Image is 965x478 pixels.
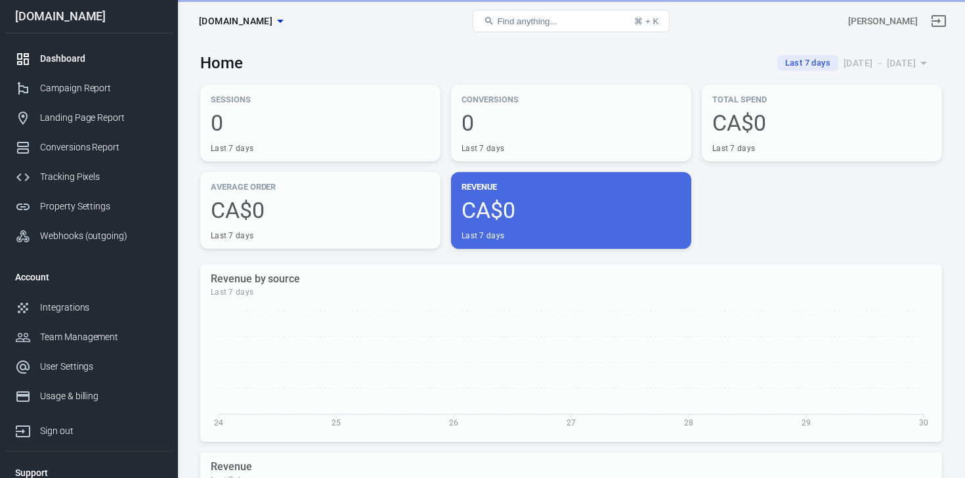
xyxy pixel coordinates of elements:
[5,74,173,103] a: Campaign Report
[5,162,173,192] a: Tracking Pixels
[5,322,173,352] a: Team Management
[5,293,173,322] a: Integrations
[634,16,658,26] div: ⌘ + K
[5,352,173,381] a: User Settings
[473,10,670,32] button: Find anything...⌘ + K
[5,11,173,22] div: [DOMAIN_NAME]
[194,9,288,33] button: [DOMAIN_NAME]
[40,81,162,95] div: Campaign Report
[40,360,162,374] div: User Settings
[40,141,162,154] div: Conversions Report
[5,221,173,251] a: Webhooks (outgoing)
[40,330,162,344] div: Team Management
[40,111,162,125] div: Landing Page Report
[40,229,162,243] div: Webhooks (outgoing)
[40,301,162,315] div: Integrations
[199,13,272,30] span: taniatheherbalist.com
[5,44,173,74] a: Dashboard
[40,389,162,403] div: Usage & billing
[5,133,173,162] a: Conversions Report
[40,424,162,438] div: Sign out
[5,192,173,221] a: Property Settings
[848,14,918,28] div: Account id: C21CTY1k
[40,200,162,213] div: Property Settings
[5,411,173,446] a: Sign out
[5,261,173,293] li: Account
[5,381,173,411] a: Usage & billing
[40,170,162,184] div: Tracking Pixels
[200,54,243,72] h3: Home
[497,16,557,26] span: Find anything...
[923,5,954,37] a: Sign out
[5,103,173,133] a: Landing Page Report
[40,52,162,66] div: Dashboard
